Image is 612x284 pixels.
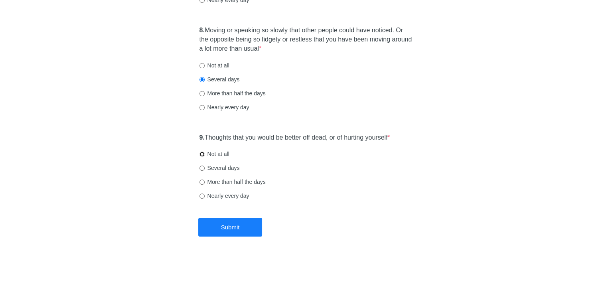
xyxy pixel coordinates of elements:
button: Submit [198,218,262,237]
label: Several days [199,75,240,83]
label: Several days [199,164,240,172]
label: Moving or speaking so slowly that other people could have noticed. Or the opposite being so fidge... [199,26,413,53]
input: Nearly every day [199,105,205,110]
input: Not at all [199,63,205,68]
input: Several days [199,166,205,171]
input: Nearly every day [199,193,205,199]
input: Several days [199,77,205,82]
input: More than half the days [199,179,205,185]
strong: 8. [199,27,205,34]
input: Not at all [199,152,205,157]
label: Not at all [199,150,229,158]
label: Nearly every day [199,192,249,200]
label: More than half the days [199,89,266,97]
label: Not at all [199,61,229,69]
label: Thoughts that you would be better off dead, or of hurting yourself [199,133,390,142]
label: More than half the days [199,178,266,186]
label: Nearly every day [199,103,249,111]
input: More than half the days [199,91,205,96]
strong: 9. [199,134,205,141]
